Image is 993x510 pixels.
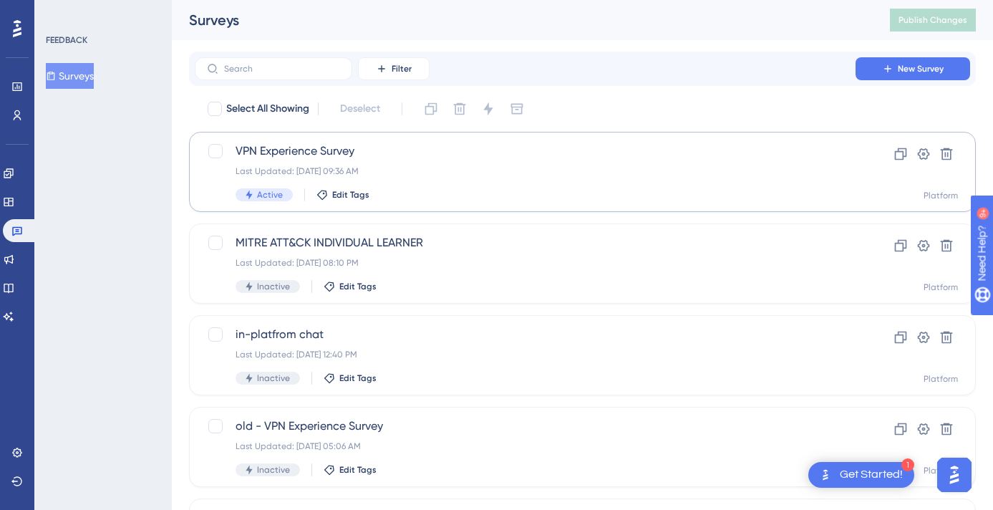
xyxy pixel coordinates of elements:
span: in-platfrom chat [236,326,815,343]
span: Select All Showing [226,100,309,117]
div: Get Started! [840,467,903,483]
button: Edit Tags [316,189,369,201]
div: Platform [924,465,958,476]
span: Need Help? [34,4,89,21]
span: Edit Tags [339,281,377,292]
span: Edit Tags [332,189,369,201]
div: Last Updated: [DATE] 08:10 PM [236,257,815,269]
button: Surveys [46,63,94,89]
button: Filter [358,57,430,80]
iframe: UserGuiding AI Assistant Launcher [933,453,976,496]
span: VPN Experience Survey [236,143,815,160]
span: MITRE ATT&CK INDIVIDUAL LEARNER [236,234,815,251]
span: Filter [392,63,412,74]
span: Inactive [257,372,290,384]
div: FEEDBACK [46,34,87,46]
button: Deselect [327,96,393,122]
div: Platform [924,373,958,385]
button: New Survey [856,57,970,80]
span: old - VPN Experience Survey [236,418,815,435]
span: Inactive [257,281,290,292]
div: Open Get Started! checklist, remaining modules: 1 [808,462,914,488]
span: Active [257,189,283,201]
button: Edit Tags [324,372,377,384]
span: Deselect [340,100,380,117]
div: Last Updated: [DATE] 12:40 PM [236,349,815,360]
button: Edit Tags [324,281,377,292]
div: Last Updated: [DATE] 05:06 AM [236,441,815,452]
span: Edit Tags [339,372,377,384]
span: Edit Tags [339,464,377,476]
span: Publish Changes [898,14,967,26]
img: launcher-image-alternative-text [817,466,834,483]
div: Last Updated: [DATE] 09:36 AM [236,165,815,177]
span: New Survey [898,63,944,74]
div: 9+ [97,7,106,19]
div: Platform [924,282,958,293]
input: Search [224,64,340,74]
button: Edit Tags [324,464,377,476]
div: Platform [924,190,958,201]
div: 1 [901,458,914,471]
button: Publish Changes [890,9,976,32]
span: Inactive [257,464,290,476]
div: Surveys [189,10,854,30]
